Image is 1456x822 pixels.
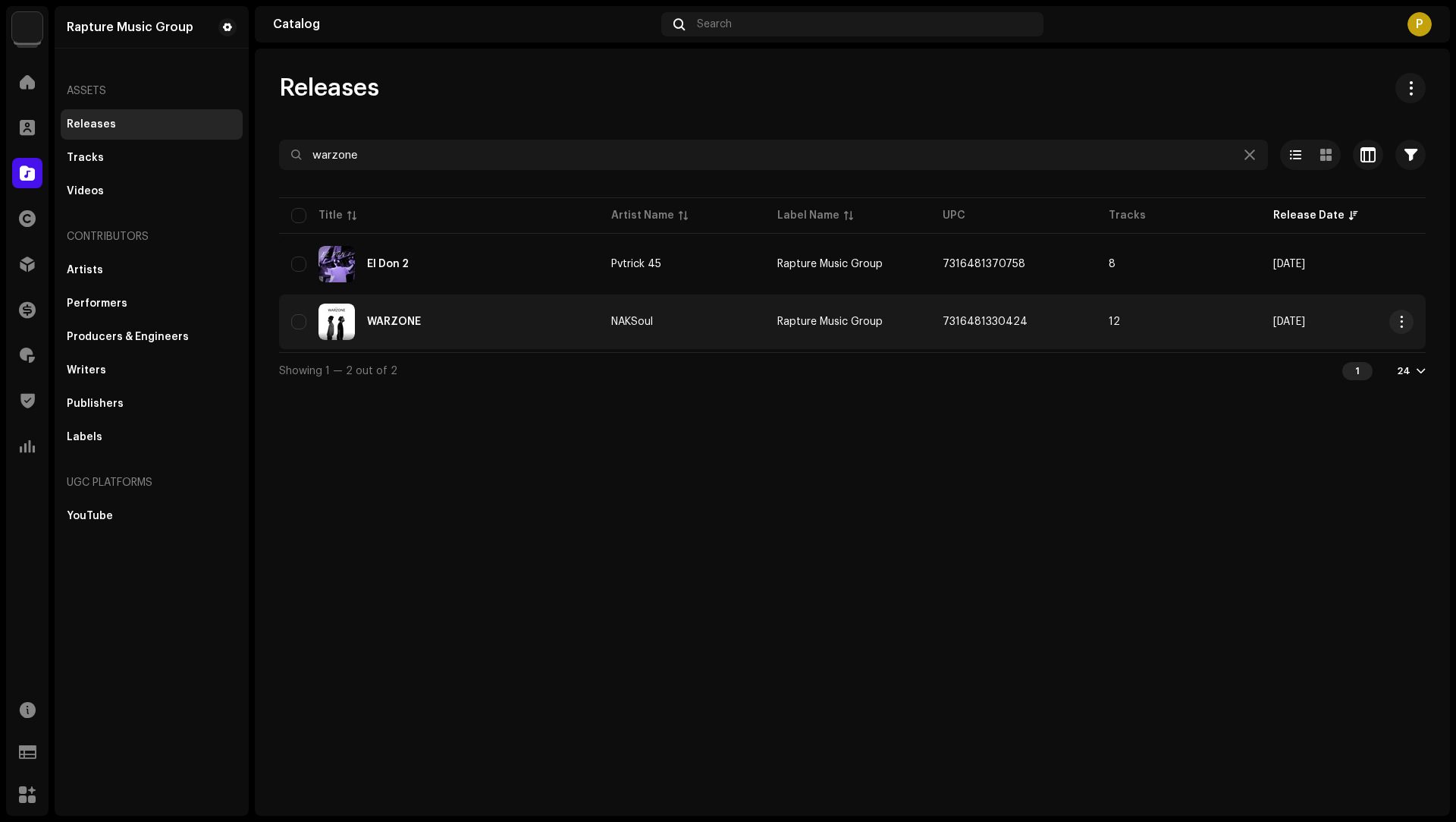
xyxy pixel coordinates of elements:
div: Pvtrick 45 [611,259,661,269]
div: Videos [67,185,104,197]
span: Rapture Music Group [777,259,883,269]
re-a-nav-header: Assets [61,73,243,109]
div: Rapture Music Group [67,21,193,33]
input: Search [279,140,1268,170]
span: 7316481370758 [943,259,1025,269]
div: Labels [67,431,102,443]
div: Artist Name [611,208,674,223]
img: d167bd00-1285-4924-b685-d8eb6b4fce62 [318,304,355,340]
span: Oct 31, 2025 [1273,259,1305,269]
div: Tracks [67,152,104,164]
re-m-nav-item: YouTube [61,501,243,531]
div: Releases [67,118,116,131]
re-m-nav-item: Performers [61,288,243,319]
div: 24 [1397,365,1410,377]
div: Title [318,208,343,223]
div: P [1407,12,1432,36]
span: Releases [279,73,379,103]
div: Performers [67,298,127,310]
re-m-nav-item: Publishers [61,389,243,419]
span: 8 [1109,259,1116,269]
re-m-nav-item: Producers & Engineers [61,322,243,352]
div: WARZONE [367,317,421,327]
span: Search [697,18,732,30]
re-m-nav-item: Videos [61,176,243,206]
div: YouTube [67,510,113,522]
div: El Don 2 [367,259,409,269]
div: Producers & Engineers [67,331,189,343]
span: Rapture Music Group [777,317,883,327]
div: Release Date [1273,208,1345,223]
span: Pvtrick 45 [611,259,753,269]
span: NAKSoul [611,317,753,327]
re-m-nav-item: Artists [61,255,243,285]
div: Publishers [67,398,124,410]
div: Writers [67,364,106,376]
div: NAKSoul [611,317,653,327]
re-a-nav-header: Contributors [61,219,243,255]
span: Oct 10, 2025 [1273,317,1305,327]
re-m-nav-item: Labels [61,422,243,452]
div: Artists [67,264,103,276]
img: 981057d1-9ae5-4588-b4ab-67558a559b13 [318,246,355,282]
span: 12 [1109,317,1120,327]
div: Label Name [777,208,839,223]
re-m-nav-item: Tracks [61,143,243,173]
div: Catalog [273,18,655,30]
re-m-nav-item: Releases [61,109,243,140]
span: 7316481330424 [943,317,1028,327]
re-a-nav-header: UGC Platforms [61,465,243,501]
re-m-nav-item: Writers [61,355,243,386]
span: Showing 1 — 2 out of 2 [279,366,397,376]
div: 1 [1342,362,1373,380]
img: d6d936c5-4811-4bb5-96e9-7add514fcdf6 [12,12,42,43]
